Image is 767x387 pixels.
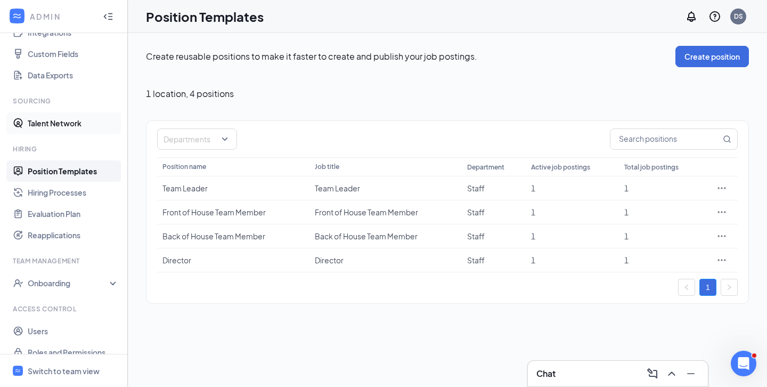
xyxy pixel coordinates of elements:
[685,10,698,23] svg: Notifications
[723,135,731,143] svg: MagnifyingGlass
[13,144,117,154] div: Hiring
[462,176,526,200] td: Staff
[28,320,119,342] a: Users
[28,203,119,224] a: Evaluation Plan
[12,11,22,21] svg: WorkstreamLogo
[708,10,721,23] svg: QuestionInfo
[716,255,727,265] svg: Ellipses
[13,304,117,313] div: Access control
[162,255,304,265] div: Director
[526,157,619,176] th: Active job postings
[663,365,680,382] button: ChevronUp
[644,365,661,382] button: ComposeMessage
[162,207,304,217] div: Front of House Team Member
[315,207,456,217] div: Front of House Team Member
[678,279,695,296] button: left
[315,183,456,193] div: Team Leader
[731,351,756,376] iframe: Intercom live chat
[684,367,697,380] svg: Minimize
[716,183,727,193] svg: Ellipses
[682,365,699,382] button: Minimize
[28,278,110,288] div: Onboarding
[315,163,339,171] span: Job title
[624,207,700,217] div: 1
[531,183,614,193] div: 1
[28,112,119,134] a: Talent Network
[28,224,119,246] a: Reapplications
[146,88,234,99] span: 1 location , 4 positions
[699,279,716,296] li: 1
[675,46,749,67] button: Create position
[462,157,526,176] th: Department
[734,12,743,21] div: DS
[14,367,21,374] svg: WorkstreamLogo
[146,51,675,62] p: Create reusable positions to make it faster to create and publish your job postings.
[146,7,264,26] h1: Position Templates
[28,342,119,363] a: Roles and Permissions
[536,368,556,380] h3: Chat
[28,366,100,376] div: Switch to team view
[624,183,700,193] div: 1
[28,160,119,182] a: Position Templates
[315,231,456,241] div: Back of House Team Member
[624,231,700,241] div: 1
[716,207,727,217] svg: Ellipses
[462,224,526,248] td: Staff
[462,248,526,272] td: Staff
[103,11,113,22] svg: Collapse
[716,231,727,241] svg: Ellipses
[13,96,117,106] div: Sourcing
[28,182,119,203] a: Hiring Processes
[619,157,706,176] th: Total job postings
[726,284,732,291] span: right
[162,183,304,193] div: Team Leader
[13,256,117,265] div: Team Management
[28,64,119,86] a: Data Exports
[721,279,738,296] button: right
[162,231,304,241] div: Back of House Team Member
[624,255,700,265] div: 1
[30,11,93,22] div: ADMIN
[13,278,23,288] svg: UserCheck
[678,279,695,296] li: Previous Page
[531,207,614,217] div: 1
[28,43,119,64] a: Custom Fields
[700,279,716,295] a: 1
[162,163,206,171] span: Position name
[531,255,614,265] div: 1
[315,255,456,265] div: Director
[683,284,690,291] span: left
[462,200,526,224] td: Staff
[531,231,614,241] div: 1
[665,367,678,380] svg: ChevronUp
[646,367,659,380] svg: ComposeMessage
[610,129,721,149] input: Search positions
[721,279,738,296] li: Next Page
